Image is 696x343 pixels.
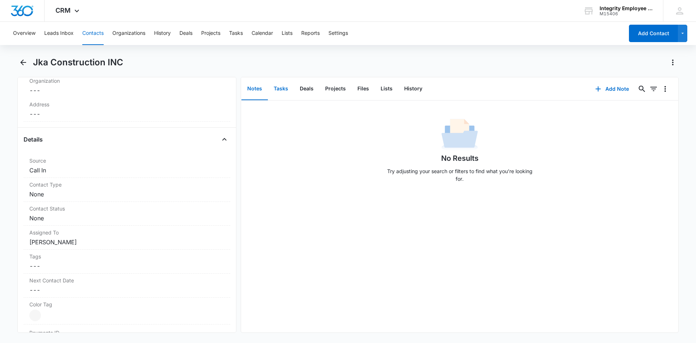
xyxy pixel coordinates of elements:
div: Address--- [24,98,230,122]
button: Add Note [588,80,636,98]
h1: No Results [441,153,478,164]
button: Tasks [229,22,243,45]
button: Contacts [82,22,104,45]
label: Contact Type [29,181,224,188]
dt: Payments ID [29,329,78,336]
button: Projects [319,78,352,100]
button: Filters [648,83,659,95]
div: Tags--- [24,250,230,274]
div: SourceCall In [24,154,230,178]
label: Color Tag [29,301,224,308]
button: Calendar [252,22,273,45]
div: Contact TypeNone [24,178,230,202]
label: Next Contact Date [29,277,224,284]
button: Leads Inbox [44,22,74,45]
dd: None [29,190,224,199]
dd: None [29,214,224,222]
button: Lists [282,22,293,45]
button: Settings [328,22,348,45]
label: Contact Status [29,205,224,212]
button: Reports [301,22,320,45]
h1: Jka Construction INC [33,57,123,68]
button: Actions [667,57,679,68]
div: Payments ID [24,324,230,341]
div: Next Contact Date--- [24,274,230,298]
label: Assigned To [29,229,224,236]
button: Overflow Menu [659,83,671,95]
button: Back [17,57,29,68]
button: Tasks [268,78,294,100]
div: Color Tag [24,298,230,324]
div: account name [600,5,652,11]
dd: [PERSON_NAME] [29,238,224,246]
label: Organization [29,77,224,85]
p: Try adjusting your search or filters to find what you’re looking for. [384,167,536,183]
div: Assigned To[PERSON_NAME] [24,226,230,250]
h4: Details [24,135,43,144]
div: account id [600,11,652,16]
dd: Call In [29,166,224,175]
img: No Data [442,117,478,153]
button: Organizations [112,22,145,45]
button: Notes [241,78,268,100]
span: CRM [55,7,71,14]
dd: --- [29,86,224,95]
button: Projects [201,22,220,45]
button: Close [219,134,230,145]
button: Search... [636,83,648,95]
dd: --- [29,262,224,270]
label: Source [29,157,224,164]
label: Tags [29,253,224,260]
div: Organization--- [24,74,230,98]
button: History [398,78,428,100]
button: Add Contact [629,25,678,42]
button: Files [352,78,375,100]
dd: --- [29,286,224,294]
dd: --- [29,110,224,118]
button: Lists [375,78,398,100]
div: Contact StatusNone [24,202,230,226]
button: History [154,22,171,45]
button: Deals [179,22,192,45]
button: Overview [13,22,36,45]
button: Deals [294,78,319,100]
label: Address [29,101,224,108]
